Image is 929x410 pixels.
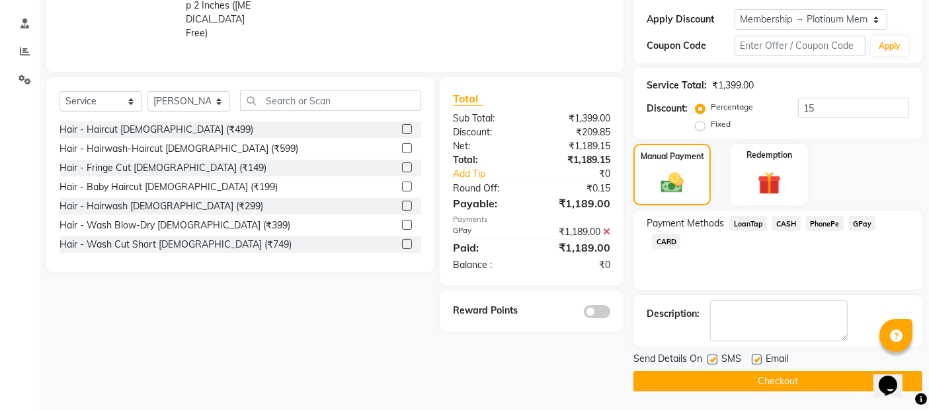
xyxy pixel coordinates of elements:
div: Hair - Hairwash-Haircut [DEMOGRAPHIC_DATA] (₹599) [60,142,298,156]
iframe: chat widget [873,357,916,397]
div: Discount: [443,125,532,139]
div: Hair - Wash Cut Short [DEMOGRAPHIC_DATA] (₹749) [60,238,292,252]
div: Paid: [443,240,532,256]
a: Add Tip [443,167,546,181]
span: LoanTap [729,216,767,231]
div: Hair - Baby Haircut [DEMOGRAPHIC_DATA] (₹199) [60,180,278,194]
div: ₹209.85 [532,125,620,139]
span: Send Details On [633,352,702,368]
div: Description: [647,307,700,321]
img: _cash.svg [654,170,690,196]
span: PhonePe [806,216,844,231]
div: ₹1,189.15 [532,153,620,167]
div: ₹0 [532,258,620,272]
span: CASH [772,216,801,231]
label: Redemption [747,149,792,161]
div: ₹1,189.00 [532,240,620,256]
div: Hair - Wash Blow-Dry [DEMOGRAPHIC_DATA] (₹399) [60,219,290,232]
div: Hair - Hairwash [DEMOGRAPHIC_DATA] (₹299) [60,199,263,213]
div: Coupon Code [647,39,734,53]
div: Hair - Haircut [DEMOGRAPHIC_DATA] (₹499) [60,123,253,137]
div: Service Total: [647,79,707,92]
button: Apply [871,36,909,56]
div: ₹0.15 [532,182,620,195]
div: Total: [443,153,532,167]
div: GPay [443,225,532,239]
div: Payments [453,214,610,225]
div: ₹1,399.00 [712,79,754,92]
div: Round Off: [443,182,532,195]
input: Search or Scan [240,90,421,111]
img: _gift.svg [750,169,788,198]
input: Enter Offer / Coupon Code [735,36,866,56]
div: Hair - Fringe Cut [DEMOGRAPHIC_DATA] (₹149) [60,161,266,175]
div: Balance : [443,258,532,272]
div: ₹1,399.00 [532,112,620,125]
span: Email [766,352,788,368]
div: ₹1,189.00 [532,225,620,239]
span: Payment Methods [647,217,724,230]
label: Manual Payment [641,151,704,162]
div: Discount: [647,102,688,116]
div: ₹0 [547,167,621,181]
div: Reward Points [443,304,532,318]
span: CARD [652,234,680,249]
label: Fixed [711,118,731,130]
span: GPay [849,216,876,231]
button: Checkout [633,371,922,392]
div: Apply Discount [647,13,734,26]
div: ₹1,189.00 [532,195,620,211]
label: Percentage [711,101,753,113]
div: Payable: [443,195,532,211]
span: SMS [721,352,741,368]
span: Total [453,92,483,106]
div: ₹1,189.15 [532,139,620,153]
div: Sub Total: [443,112,532,125]
div: Net: [443,139,532,153]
